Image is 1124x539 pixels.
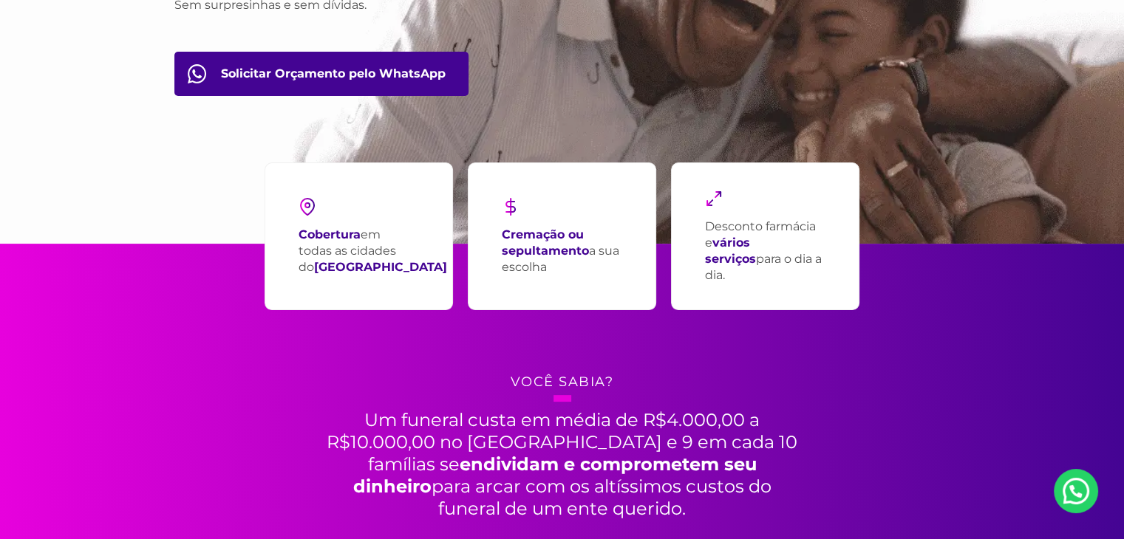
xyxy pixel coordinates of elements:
a: Orçamento pelo WhatsApp btn-orcamento [174,52,469,96]
p: Desconto farmácia e para o dia a dia. [705,219,825,284]
img: maximize [705,190,723,207]
p: a sua escolha [502,227,622,275]
strong: Cremação ou sepultamento [502,227,589,258]
strong: vários serviços [705,236,756,266]
h2: Um funeral custa em média de R$4.000,00 a R$10.000,00 no [GEOGRAPHIC_DATA] e 9 em cada 10 família... [322,395,803,520]
strong: endividam e comprometem seu dinheiro [353,453,757,497]
h4: Você sabia? [174,369,950,395]
p: em todas as cidades do [299,227,447,275]
strong: Cobertura [299,227,361,241]
img: fale com consultor [188,64,206,83]
img: pin [299,198,316,216]
img: dollar [502,198,520,216]
strong: [GEOGRAPHIC_DATA] [314,260,447,274]
a: Nosso Whatsapp [1054,469,1098,513]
